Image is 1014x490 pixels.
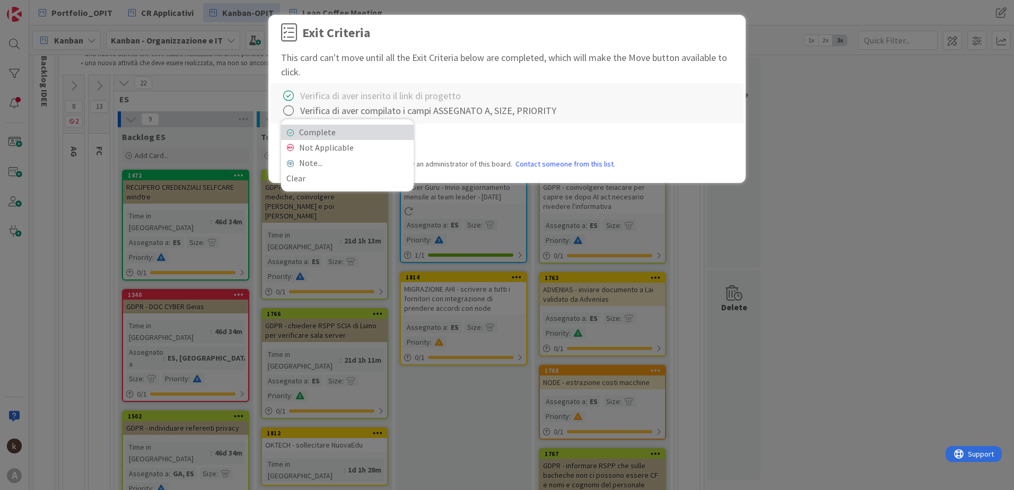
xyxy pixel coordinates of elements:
span: Support [22,2,48,14]
a: Clear [281,171,414,186]
div: Verifica di aver inserito il link di progetto [300,89,461,103]
div: This card can't move until all the Exit Criteria below are completed, which will make the Move bu... [281,50,733,79]
div: Verifica di aver compilato i campi ASSEGNATO A, SIZE, PRIORITY [300,103,556,118]
div: Note: Exit Criteria is a board setting set by an administrator of this board. [281,159,733,170]
a: Not Applicable [281,140,414,155]
a: Note... [281,155,414,171]
a: Contact someone from this list. [515,159,615,170]
a: Complete [281,125,414,140]
div: Exit Criteria [302,23,370,42]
